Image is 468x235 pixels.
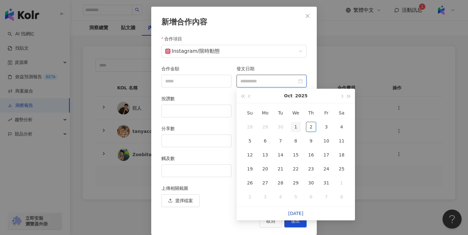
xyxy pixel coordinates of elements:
[334,176,349,190] td: 2025-11-01
[161,65,184,72] label: 合作金額
[321,178,331,188] div: 31
[334,162,349,176] td: 2025-10-25
[334,148,349,162] td: 2025-10-18
[242,190,258,204] td: 2025-11-02
[321,164,331,174] div: 24
[303,120,319,134] td: 2025-10-02
[321,150,331,160] div: 17
[303,176,319,190] td: 2025-10-30
[162,75,231,87] input: 合作金額
[245,122,255,132] div: 28
[242,106,258,120] th: Su
[291,150,301,160] div: 15
[337,178,347,188] div: 1
[321,136,331,146] div: 10
[275,178,286,188] div: 28
[260,122,270,132] div: 29
[275,122,286,132] div: 30
[291,136,301,146] div: 8
[301,10,314,22] button: Close
[175,198,193,203] span: 選擇檔案
[288,106,303,120] th: We
[288,134,303,148] td: 2025-10-08
[306,164,316,174] div: 23
[288,211,303,216] a: [DATE]
[245,136,255,146] div: 5
[242,162,258,176] td: 2025-10-19
[260,150,270,160] div: 13
[288,120,303,134] td: 2025-10-01
[291,192,301,202] div: 5
[295,89,308,103] button: 2025
[273,106,288,120] th: Tu
[306,192,316,202] div: 6
[337,122,347,132] div: 4
[319,162,334,176] td: 2025-10-24
[260,178,270,188] div: 27
[260,136,270,146] div: 6
[161,194,200,207] button: 選擇檔案
[242,176,258,190] td: 2025-10-26
[266,218,275,224] span: 取消
[319,148,334,162] td: 2025-10-17
[275,164,286,174] div: 21
[161,17,307,28] div: 新增合作內容
[291,218,300,224] span: 送出
[303,148,319,162] td: 2025-10-16
[242,120,258,134] td: 2025-09-28
[334,120,349,134] td: 2025-10-04
[303,162,319,176] td: 2025-10-23
[258,106,273,120] th: Mo
[165,45,197,57] div: Instagram
[273,162,288,176] td: 2025-10-21
[284,89,293,103] button: Oct
[273,148,288,162] td: 2025-10-14
[303,134,319,148] td: 2025-10-09
[162,135,231,147] input: 分享數
[258,162,273,176] td: 2025-10-20
[161,155,180,162] label: 觸及數
[275,150,286,160] div: 14
[273,190,288,204] td: 2025-11-04
[291,122,301,132] div: 1
[273,134,288,148] td: 2025-10-07
[321,192,331,202] div: 7
[242,134,258,148] td: 2025-10-05
[245,150,255,160] div: 12
[337,164,347,174] div: 25
[291,164,301,174] div: 22
[161,185,193,192] label: 上傳相關截圖
[288,190,303,204] td: 2025-11-05
[258,120,273,134] td: 2025-09-29
[306,122,316,132] div: 2
[240,78,297,85] input: 發文日期
[291,178,301,188] div: 29
[337,136,347,146] div: 11
[161,35,187,42] label: 合作項目
[245,192,255,202] div: 2
[260,164,270,174] div: 20
[334,106,349,120] th: Sa
[288,162,303,176] td: 2025-10-22
[199,48,220,54] span: 限時動態
[273,176,288,190] td: 2025-10-28
[237,65,259,72] label: 發文日期
[319,106,334,120] th: Fr
[162,165,231,177] input: 觸及數
[306,150,316,160] div: 16
[162,105,231,117] input: 按讚數
[337,192,347,202] div: 8
[305,13,310,18] span: close
[161,95,180,102] label: 按讚數
[260,192,270,202] div: 3
[273,120,288,134] td: 2025-09-30
[306,178,316,188] div: 30
[303,106,319,120] th: Th
[319,134,334,148] td: 2025-10-10
[275,136,286,146] div: 7
[303,190,319,204] td: 2025-11-06
[337,150,347,160] div: 18
[258,176,273,190] td: 2025-10-27
[334,190,349,204] td: 2025-11-08
[161,125,180,132] label: 分享數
